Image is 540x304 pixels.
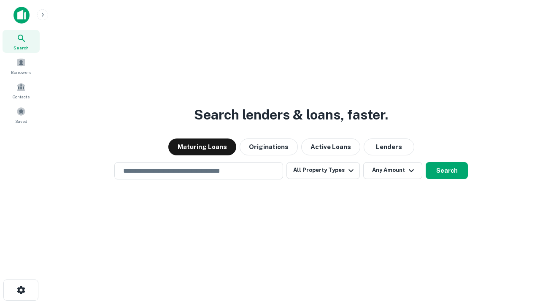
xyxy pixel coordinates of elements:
[3,103,40,126] a: Saved
[168,138,236,155] button: Maturing Loans
[194,105,388,125] h3: Search lenders & loans, faster.
[15,118,27,125] span: Saved
[240,138,298,155] button: Originations
[363,162,422,179] button: Any Amount
[364,138,414,155] button: Lenders
[13,44,29,51] span: Search
[3,54,40,77] a: Borrowers
[286,162,360,179] button: All Property Types
[426,162,468,179] button: Search
[13,7,30,24] img: capitalize-icon.png
[301,138,360,155] button: Active Loans
[3,79,40,102] a: Contacts
[3,30,40,53] a: Search
[498,236,540,277] iframe: Chat Widget
[13,93,30,100] span: Contacts
[11,69,31,76] span: Borrowers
